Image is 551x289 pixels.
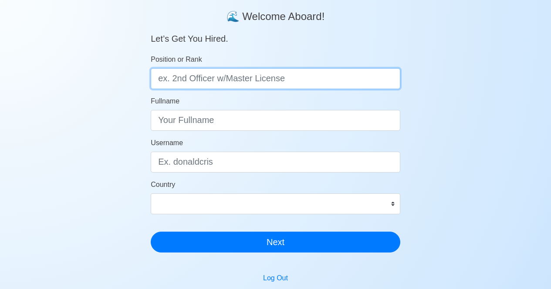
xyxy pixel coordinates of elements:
input: ex. 2nd Officer w/Master License [151,68,400,89]
button: Next [151,232,400,252]
span: Username [151,139,183,146]
span: Fullname [151,97,179,105]
input: Ex. donaldcris [151,152,400,173]
label: Country [151,179,175,190]
h5: Let’s Get You Hired. [151,23,400,44]
h4: 🌊 Welcome Aboard! [151,3,400,23]
span: Position or Rank [151,56,202,63]
input: Your Fullname [151,110,400,131]
button: Log Out [257,270,294,286]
